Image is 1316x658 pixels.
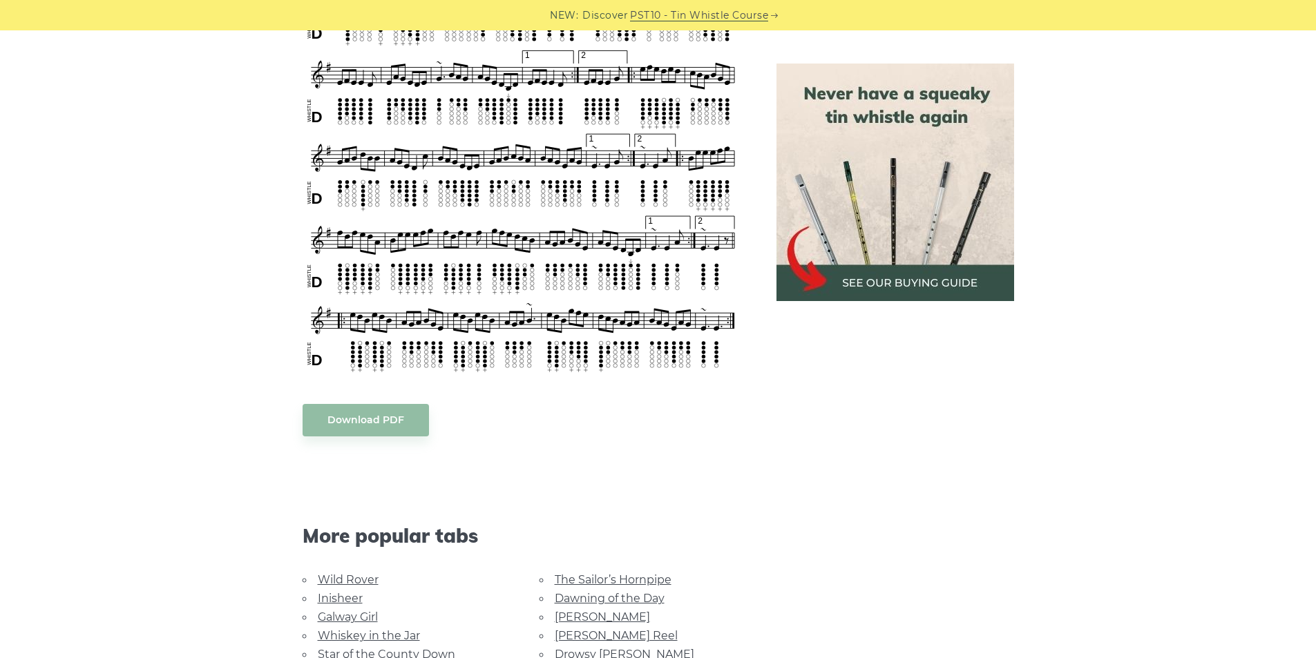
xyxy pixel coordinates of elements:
[318,610,378,623] a: Galway Girl
[303,524,743,548] span: More popular tabs
[318,592,363,605] a: Inisheer
[318,629,420,642] a: Whiskey in the Jar
[582,8,628,23] span: Discover
[555,592,665,605] a: Dawning of the Day
[555,573,671,586] a: The Sailor’s Hornpipe
[630,8,768,23] a: PST10 - Tin Whistle Course
[550,8,578,23] span: NEW:
[776,64,1014,301] img: tin whistle buying guide
[555,610,650,623] a: [PERSON_NAME]
[303,404,429,436] a: Download PDF
[555,629,678,642] a: [PERSON_NAME] Reel
[318,573,379,586] a: Wild Rover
